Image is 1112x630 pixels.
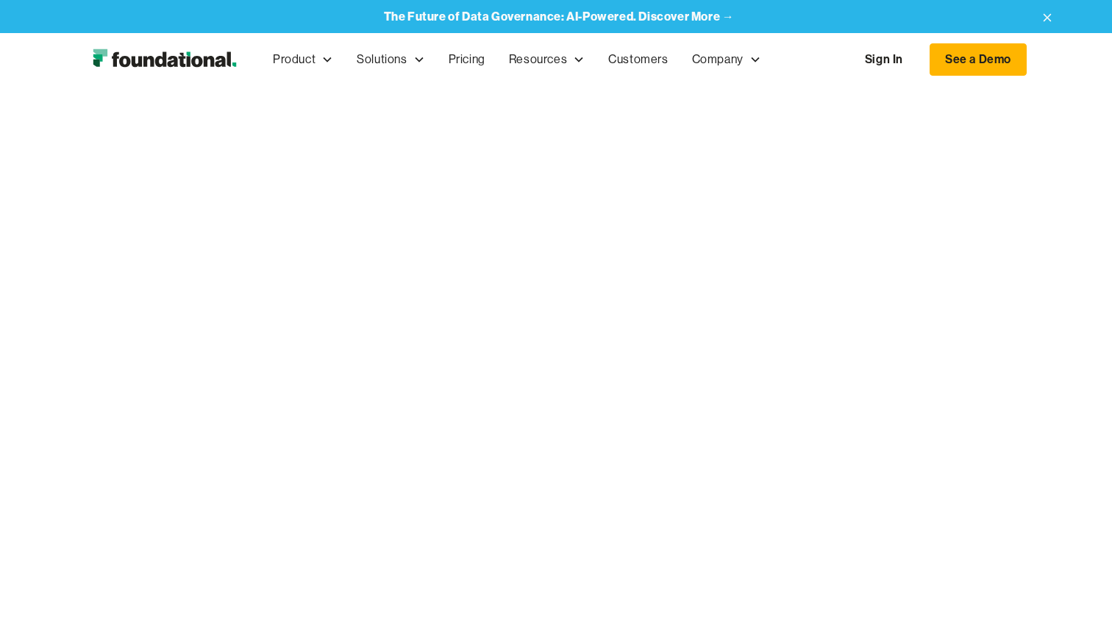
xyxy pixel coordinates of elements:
a: See a Demo [930,43,1027,76]
a: The Future of Data Governance: AI-Powered. Discover More → [384,9,735,24]
div: Resources [509,50,567,69]
div: Product [273,50,316,69]
a: Sign In [850,44,918,75]
div: Company [692,50,744,69]
img: Foundational Logo [85,45,243,74]
div: Solutions [357,50,407,69]
a: Customers [596,35,680,84]
a: Pricing [437,35,497,84]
